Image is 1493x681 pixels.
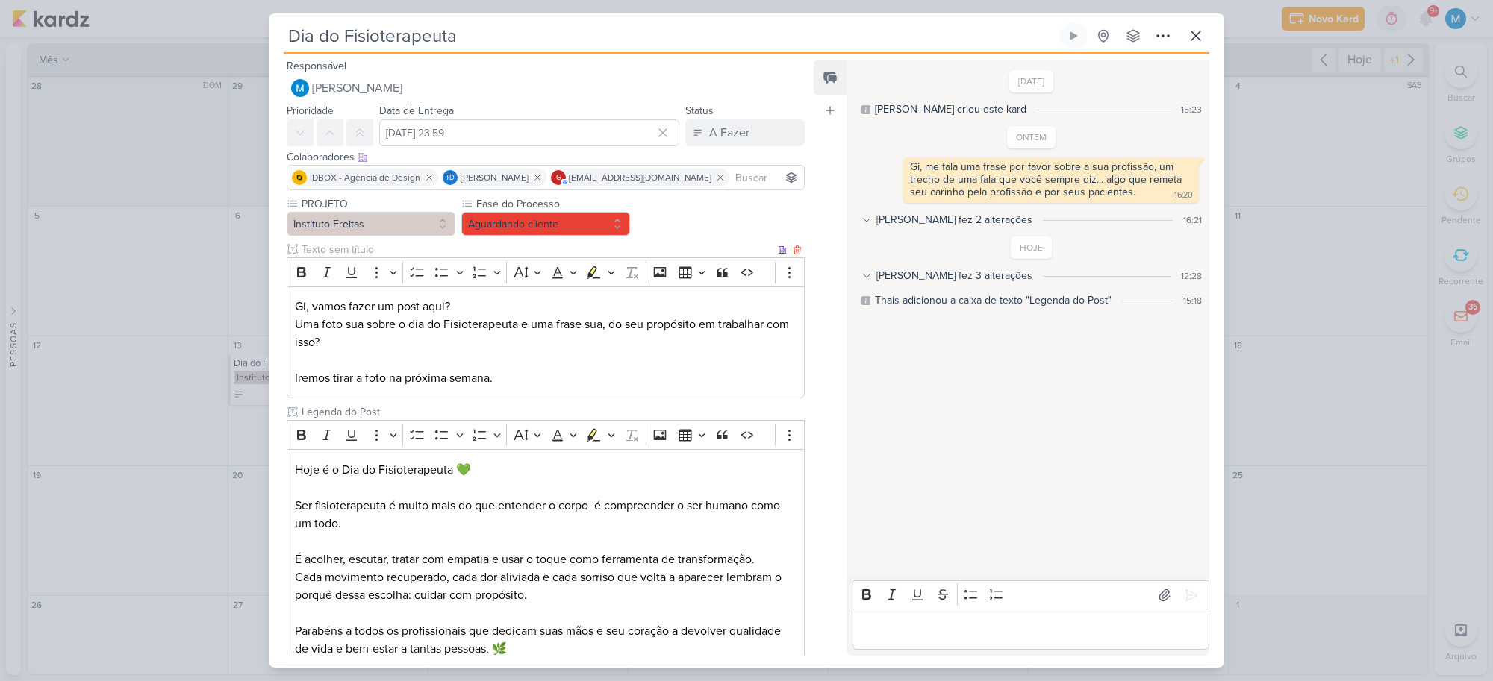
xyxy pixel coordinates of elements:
[291,79,309,97] img: MARIANA MIRANDA
[709,124,749,142] div: A Fazer
[551,170,566,185] div: giselyrlfreitas@gmail.com
[732,169,801,186] input: Buscar
[685,104,714,117] label: Status
[875,101,1026,117] div: MARIANA criou este kard
[287,60,346,72] label: Responsável
[569,171,711,184] span: [EMAIL_ADDRESS][DOMAIN_NAME]
[310,171,420,184] span: IDBOX - Agência de Design
[295,497,797,533] p: Ser fisioterapeuta é muito mais do que entender o corpo é compreender o ser humano como um todo.
[876,212,1032,227] div: [PERSON_NAME] fez 2 alterações
[284,22,1057,49] input: Kard Sem Título
[295,369,797,387] p: Iremos tirar a foto na próxima semana.
[461,171,529,184] span: [PERSON_NAME]
[287,212,455,236] button: Instituto Freitas
[875,292,1112,308] div: Thais adicionou a caixa de texto "Legenda do Post"
[287,75,805,101] button: [PERSON_NAME]
[1183,294,1202,307] div: 15:18
[379,104,454,117] label: Data de Entrega
[295,298,797,351] p: Gi, vamos fazer um post aqui? Uma foto sua sobre o dia do Fisioterapeuta e uma frase sua, do seu ...
[443,170,458,185] div: Thais de carvalho
[379,119,679,146] input: Select a date
[685,119,805,146] button: A Fazer
[910,160,1185,198] div: Gi, me fala uma frase por favor sobre a sua profissão, um trecho de uma fala que você sempre diz....
[861,105,870,114] div: Este log é visível à todos no kard
[292,170,307,185] img: IDBOX - Agência de Design
[853,580,1209,609] div: Editor toolbar
[1181,269,1202,283] div: 12:28
[295,568,797,604] p: Cada movimento recuperado, cada dor aliviada e cada sorriso que volta a aparecer lembram o porquê...
[461,212,630,236] button: Aguardando cliente
[295,550,797,568] p: É acolher, escutar, tratar com empatia e usar o toque como ferramenta de transformação.
[1174,189,1193,201] div: 16:20
[446,175,455,182] p: Td
[300,196,455,212] label: PROJETO
[287,104,334,117] label: Prioridade
[1067,30,1079,42] div: Ligar relógio
[556,175,561,182] p: g
[876,268,1032,283] div: [PERSON_NAME] fez 3 alterações
[299,404,805,420] input: Texto sem título
[287,149,805,165] div: Colaboradores
[287,420,805,449] div: Editor toolbar
[287,286,805,399] div: Editor editing area: main
[1181,103,1202,116] div: 15:23
[475,196,630,212] label: Fase do Processo
[299,242,775,257] input: Texto sem título
[1183,213,1202,227] div: 16:21
[861,296,870,305] div: Este log é visível à todos no kard
[853,609,1209,650] div: Editor editing area: main
[312,79,402,97] span: [PERSON_NAME]
[295,622,797,658] p: Parabéns a todos os profissionais que dedicam suas mãos e seu coração a devolver qualidade de vid...
[287,257,805,286] div: Editor toolbar
[295,461,797,479] p: Hoje é o Dia do Fisioterapeuta 💚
